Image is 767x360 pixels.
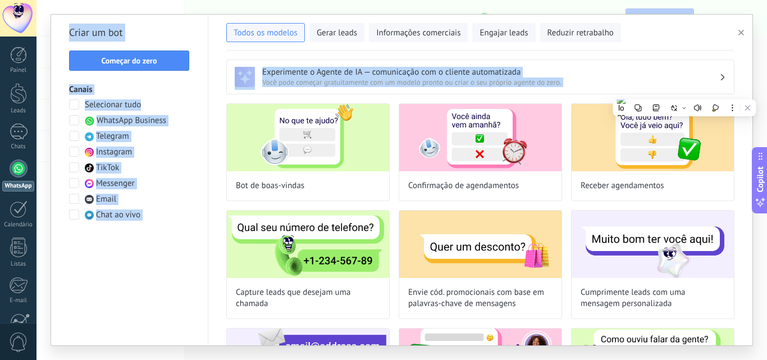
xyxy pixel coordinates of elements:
span: Informações comerciais [376,28,460,39]
h3: Canais [69,84,190,95]
img: Capture leads que desejam uma chamada [227,211,389,278]
div: Listas [2,261,35,268]
span: Envie cód. promocionais com base em palavras-chave de mensagens [408,287,553,309]
h2: Criar um bot [69,24,190,42]
button: Gerar leads [309,23,364,42]
h3: Experimente o Agente de IA — comunicação com o cliente automatizada [262,67,719,78]
div: Leads [2,107,35,115]
span: Copilot [755,166,766,192]
img: Bot de boas-vindas [227,104,389,171]
span: Messenger [96,178,135,189]
div: E-mail [2,297,35,304]
img: Cumprimente leads com uma mensagem personalizada [572,211,734,278]
span: Chat ao vivo [96,209,140,221]
span: Engajar leads [480,28,528,39]
span: Receber agendamentos [581,180,664,192]
button: Todos os modelos [226,23,305,42]
span: Você pode começar gratuitamente com um modelo pronto ou criar o seu próprio agente do zero. [262,78,719,87]
div: Calendário [2,221,35,229]
img: Confirmação de agendamentos [399,104,561,171]
span: Cumprimente leads com uma mensagem personalizada [581,287,725,309]
span: Confirmação de agendamentos [408,180,519,192]
button: Reduzir retrabalho [540,23,621,42]
span: WhatsApp Business [97,115,166,126]
div: WhatsApp [2,181,34,192]
span: Começar do zero [101,57,157,65]
img: Receber agendamentos [572,104,734,171]
span: TikTok [96,162,119,174]
button: Engajar leads [472,23,535,42]
img: Envie cód. promocionais com base em palavras-chave de mensagens [399,211,561,278]
span: Selecionar tudo [85,99,141,111]
span: Telegram [96,131,129,142]
span: Reduzir retrabalho [547,28,614,39]
span: Email [96,194,116,205]
button: Informações comerciais [369,23,468,42]
div: Chats [2,143,35,151]
span: Todos os modelos [234,28,298,39]
div: Painel [2,67,35,74]
span: Capture leads que desejam uma chamada [236,287,380,309]
button: Começar do zero [69,51,189,71]
span: Gerar leads [317,28,357,39]
span: Instagram [96,147,132,158]
span: Bot de boas-vindas [236,180,304,192]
